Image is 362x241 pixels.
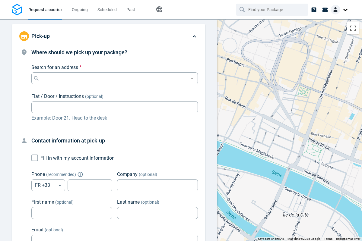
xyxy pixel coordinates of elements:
button: Keyboard shortcuts [258,237,284,241]
a: Terms [324,237,332,240]
span: Past [126,7,135,12]
img: Client [331,5,340,14]
span: (optional) [139,172,157,177]
span: Company [117,171,138,177]
span: (optional) [141,200,159,205]
input: Find your Package [248,4,297,15]
span: Ongoing [72,7,88,12]
span: First name [31,199,54,205]
span: (optional) [85,94,103,99]
img: Logo [12,4,22,16]
span: Flat / Door / Instructions [31,93,84,99]
button: Open [188,75,196,82]
span: (optional) [45,227,63,232]
button: Toggle fullscreen view [347,22,359,34]
div: Pick-up [12,24,205,48]
span: Request a courier [28,7,62,12]
div: FR +33 [31,179,65,191]
span: Phone [31,171,45,177]
span: ( recommended ) [46,172,76,177]
span: Where should we pick up your package? [31,49,127,55]
span: Last name [117,199,140,205]
span: Scheduled [97,7,117,12]
a: Report a map error [336,237,360,240]
img: Google [219,233,239,241]
span: Email [31,227,43,233]
p: Example: Door 21. Head to the desk [31,114,198,122]
button: Explain "Recommended" [78,173,82,176]
span: Fill in with my account information [40,155,115,161]
a: Open this area in Google Maps (opens a new window) [219,233,239,241]
span: Search for an address [31,64,78,70]
span: (optional) [55,200,74,205]
h4: Contact information at pick-up [31,136,198,145]
span: Pick-up [31,33,50,39]
span: Map data ©2025 Google [287,237,320,240]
